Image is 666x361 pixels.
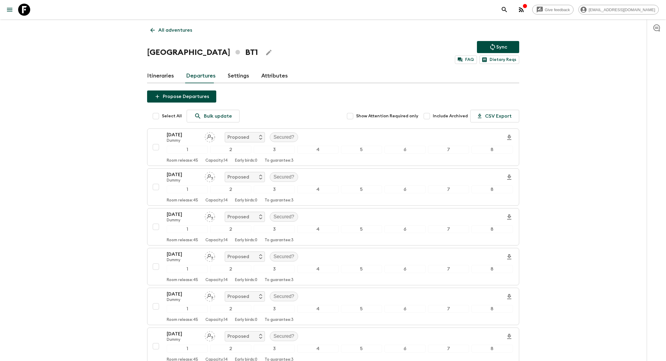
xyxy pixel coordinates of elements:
div: 2 [210,345,251,353]
h1: [GEOGRAPHIC_DATA] BT1 [147,46,258,59]
button: [DATE]DummyAssign pack leaderProposedSecured?12345678Room release:45Capacity:14Early birds:0To gu... [147,128,519,166]
button: [DATE]DummyAssign pack leaderProposedSecured?12345678Room release:45Capacity:14Early birds:0To gu... [147,288,519,325]
div: Secured? [270,292,298,301]
p: [DATE] [167,290,200,298]
div: 7 [428,265,469,273]
p: Capacity: 14 [205,278,228,283]
span: Assign pack leader [205,134,215,139]
div: Secured? [270,212,298,222]
p: Dummy [167,298,200,302]
p: Room release: 45 [167,238,198,243]
div: 2 [210,146,251,154]
div: 5 [341,265,382,273]
svg: Download Onboarding [506,253,513,261]
a: Attributes [261,69,288,83]
button: Edit Adventure Title [263,46,275,59]
div: 1 [167,305,208,313]
div: 6 [384,345,426,353]
p: Capacity: 14 [205,318,228,322]
div: 5 [341,185,382,193]
div: 7 [428,305,469,313]
div: 1 [167,345,208,353]
button: [DATE]DummyAssign pack leaderProposedSecured?12345678Room release:45Capacity:14Early birds:0To gu... [147,248,519,285]
div: 6 [384,265,426,273]
div: Secured? [270,172,298,182]
div: 3 [254,345,295,353]
span: Assign pack leader [205,174,215,179]
span: Assign pack leader [205,293,215,298]
p: Secured? [274,253,294,260]
div: [EMAIL_ADDRESS][DOMAIN_NAME] [578,5,659,14]
p: Room release: 45 [167,158,198,163]
span: [EMAIL_ADDRESS][DOMAIN_NAME] [585,8,658,12]
div: 5 [341,225,382,233]
div: 2 [210,225,251,233]
p: All adventures [158,27,192,34]
div: 4 [297,146,338,154]
p: Early birds: 0 [235,238,257,243]
a: Bulk update [187,110,240,122]
p: [DATE] [167,211,200,218]
div: Secured? [270,331,298,341]
span: Include Archived [433,113,468,119]
div: 8 [471,305,513,313]
p: Early birds: 0 [235,278,257,283]
p: Proposed [227,293,249,300]
div: 1 [167,185,208,193]
button: CSV Export [470,110,519,122]
p: Proposed [227,134,249,141]
p: Room release: 45 [167,278,198,283]
p: Secured? [274,213,294,220]
button: Sync adventure departures to the booking engine [477,41,519,53]
div: 4 [297,265,338,273]
button: [DATE]DummyAssign pack leaderProposedSecured?12345678Room release:45Capacity:14Early birds:0To gu... [147,208,519,245]
span: Assign pack leader [205,214,215,218]
div: 6 [384,305,426,313]
div: 7 [428,185,469,193]
span: Assign pack leader [205,253,215,258]
p: Sync [496,43,507,51]
div: 7 [428,146,469,154]
span: Show Attention Required only [356,113,418,119]
p: [DATE] [167,131,200,138]
p: To guarantee: 3 [265,238,294,243]
p: Early birds: 0 [235,318,257,322]
div: 8 [471,345,513,353]
div: 2 [210,305,251,313]
p: Bulk update [204,112,232,120]
p: Dummy [167,337,200,342]
p: To guarantee: 3 [265,198,294,203]
p: Proposed [227,333,249,340]
div: 3 [254,225,295,233]
div: 3 [254,305,295,313]
div: 6 [384,225,426,233]
div: Secured? [270,252,298,261]
div: 8 [471,146,513,154]
div: 1 [167,146,208,154]
a: FAQ [455,55,477,64]
button: menu [4,4,16,16]
p: Capacity: 14 [205,238,228,243]
button: [DATE]DummyAssign pack leaderProposedSecured?12345678Room release:45Capacity:14Early birds:0To gu... [147,168,519,206]
p: [DATE] [167,171,200,178]
span: Assign pack leader [205,333,215,338]
div: 6 [384,185,426,193]
p: Dummy [167,258,200,263]
a: Dietary Reqs [479,55,519,64]
svg: Download Onboarding [506,174,513,181]
svg: Download Onboarding [506,214,513,221]
svg: Download Onboarding [506,293,513,300]
div: 4 [297,345,338,353]
p: Early birds: 0 [235,198,257,203]
div: 8 [471,225,513,233]
p: Secured? [274,293,294,300]
p: To guarantee: 3 [265,158,294,163]
div: 7 [428,225,469,233]
div: 4 [297,185,338,193]
p: To guarantee: 3 [265,318,294,322]
div: Secured? [270,132,298,142]
p: [DATE] [167,330,200,337]
p: Proposed [227,213,249,220]
a: Itineraries [147,69,174,83]
div: 7 [428,345,469,353]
